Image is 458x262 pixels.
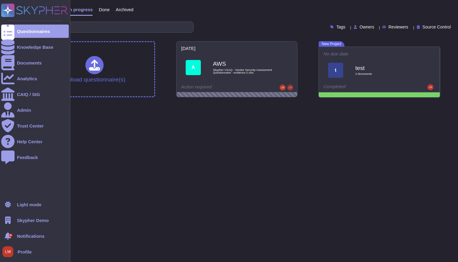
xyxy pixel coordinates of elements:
a: Feedback [1,151,69,164]
a: Knowledge Base [1,40,69,54]
span: [DATE] [181,46,195,51]
b: test [355,65,416,71]
div: CAIQ / SIG [17,92,40,97]
img: user [280,85,286,91]
span: Owners [360,25,374,29]
div: Light mode [17,202,41,207]
div: A [186,60,201,75]
a: CAIQ / SIG [1,88,69,101]
span: 2 document s [355,72,416,75]
span: Skypher Demo [17,218,49,223]
a: Help Center [1,135,69,148]
button: user [1,245,18,258]
img: user [427,84,433,90]
span: No due date [324,51,348,56]
a: Trust Center [1,119,69,132]
span: Done [99,7,110,12]
div: 9+ [9,234,12,237]
div: Feedback [17,155,38,160]
a: Documents [1,56,69,69]
span: Source Control [423,25,451,29]
span: Completed [324,84,346,89]
img: user [287,85,293,91]
div: Trust Center [17,124,44,128]
a: Analytics [1,72,69,85]
span: In progress [68,7,93,12]
div: Action required [181,85,255,91]
span: Profile [18,250,32,254]
span: New Project [319,41,344,47]
span: Notifications [17,234,45,238]
a: Admin [1,103,69,117]
span: Archived [116,7,133,12]
input: Search by keywords [24,22,193,32]
div: Help Center [17,139,42,144]
div: Documents [17,61,42,65]
span: Tags [336,25,345,29]
span: Skypher VSAQ - Vendor Security Assessment Questionnaire - evidence-2.xlsx [213,68,274,74]
div: Knowledge Base [17,45,53,49]
a: Questionnaires [1,25,69,38]
span: Reviewers [388,25,408,29]
div: Admin [17,108,31,112]
b: AWS [213,61,274,67]
div: Analytics [17,76,37,81]
div: Upload questionnaire(s) [64,56,125,82]
div: Questionnaires [17,29,50,34]
img: user [2,246,13,257]
div: t [328,63,343,78]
